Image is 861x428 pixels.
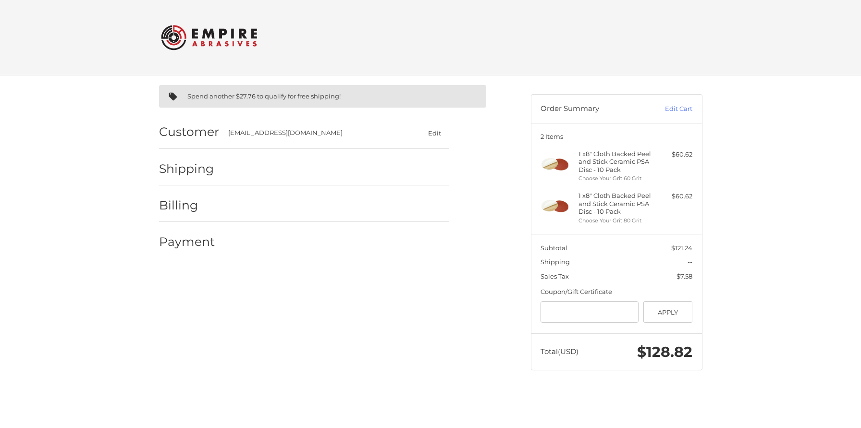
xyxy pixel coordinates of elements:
[159,234,215,249] h2: Payment
[644,104,692,114] a: Edit Cart
[671,244,692,252] span: $121.24
[637,343,692,361] span: $128.82
[541,287,692,297] div: Coupon/Gift Certificate
[159,198,215,213] h2: Billing
[541,104,644,114] h3: Order Summary
[654,192,692,201] div: $60.62
[676,272,692,280] span: $7.58
[541,301,639,323] input: Gift Certificate or Coupon Code
[541,272,569,280] span: Sales Tax
[578,174,652,183] li: Choose Your Grit 60 Grit
[643,301,693,323] button: Apply
[228,128,402,138] div: [EMAIL_ADDRESS][DOMAIN_NAME]
[654,150,692,159] div: $60.62
[159,161,215,176] h2: Shipping
[187,92,341,100] span: Spend another $27.76 to qualify for free shipping!
[578,217,652,225] li: Choose Your Grit 80 Grit
[541,133,692,140] h3: 2 Items
[541,347,578,356] span: Total (USD)
[688,258,692,266] span: --
[578,150,652,173] h4: 1 x 8" Cloth Backed Peel and Stick Ceramic PSA Disc - 10 Pack
[541,244,567,252] span: Subtotal
[541,258,570,266] span: Shipping
[159,124,219,139] h2: Customer
[421,126,449,140] button: Edit
[578,192,652,215] h4: 1 x 8" Cloth Backed Peel and Stick Ceramic PSA Disc - 10 Pack
[161,19,257,56] img: Empire Abrasives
